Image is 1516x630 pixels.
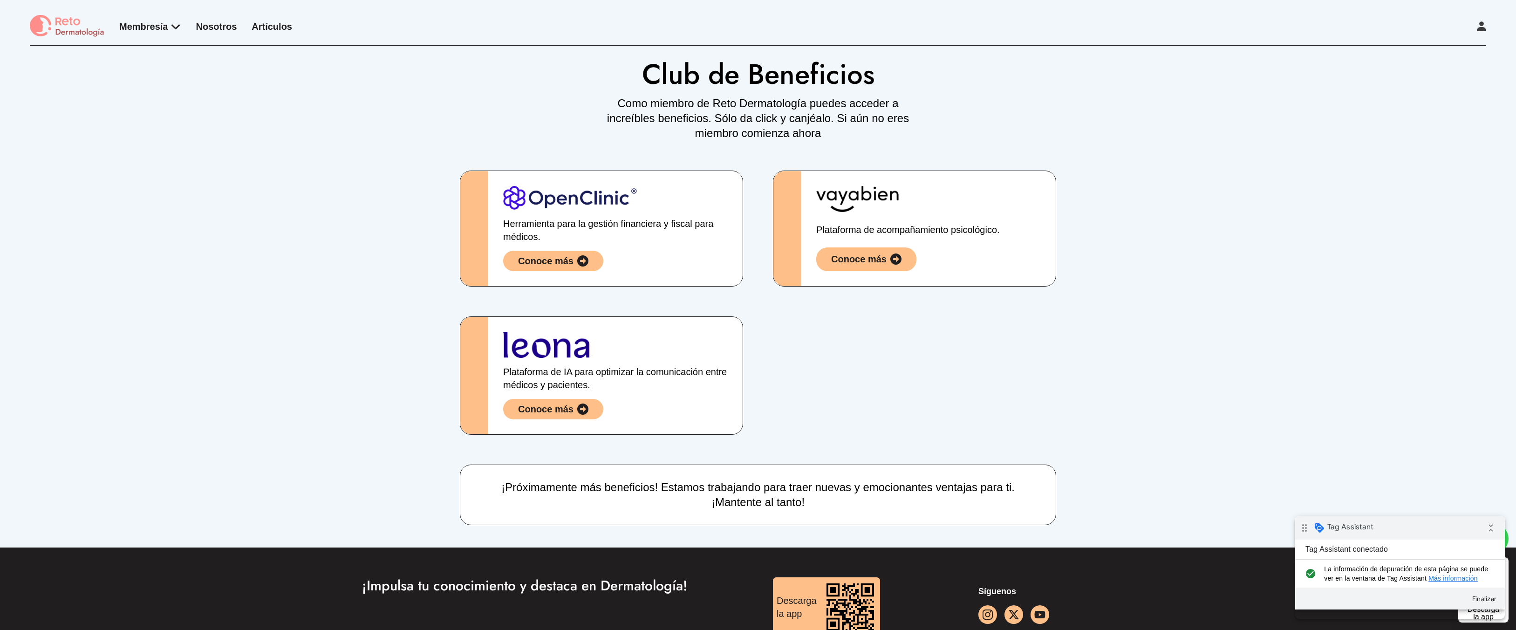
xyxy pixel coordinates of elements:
h3: Herramienta para la gestión financiera y fiscal para médicos. [503,217,728,243]
a: Nosotros [196,21,237,32]
h3: ¡Impulsa tu conocimiento y destaca en Dermatología! [362,577,743,594]
div: Conoce más [831,253,887,266]
a: instagram button [978,605,997,624]
p: Como miembro de Reto Dermatología puedes acceder a increíbles beneficios. Sólo da click y canjéal... [601,96,915,141]
img: Leona Health [503,332,637,358]
a: youtube icon [1031,605,1049,624]
span: La información de depuración de esta página se puede ver en la ventana de Tag Assistant [29,48,194,67]
p: ¡Próximamente más beneficios! Estamos trabajando para traer nuevas y emocionantes ventajas para t... [490,480,1026,510]
div: Descarga la app [773,590,820,624]
h1: Club de Beneficios [362,46,1154,89]
div: Conoce más [518,254,574,267]
h3: Plataforma de acompañamiento psicológico. [816,223,1000,240]
img: OpenClinic [503,186,637,210]
a: facebook button [1004,605,1023,624]
i: check_circle [7,48,23,67]
a: Artículos [252,21,292,32]
button: Finalizar [172,74,206,91]
div: Membresía [119,20,181,33]
a: Más información [133,58,183,66]
div: Conoce más [518,403,574,416]
i: Contraer insignia de depuración [186,2,205,21]
h3: Plataforma de IA para optimizar la comunicación entre médicos y pacientes. [503,365,728,391]
img: logo Reto dermatología [30,15,104,38]
p: Síguenos [978,585,1154,598]
img: Vayabien [816,186,950,212]
span: Tag Assistant [32,6,78,15]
